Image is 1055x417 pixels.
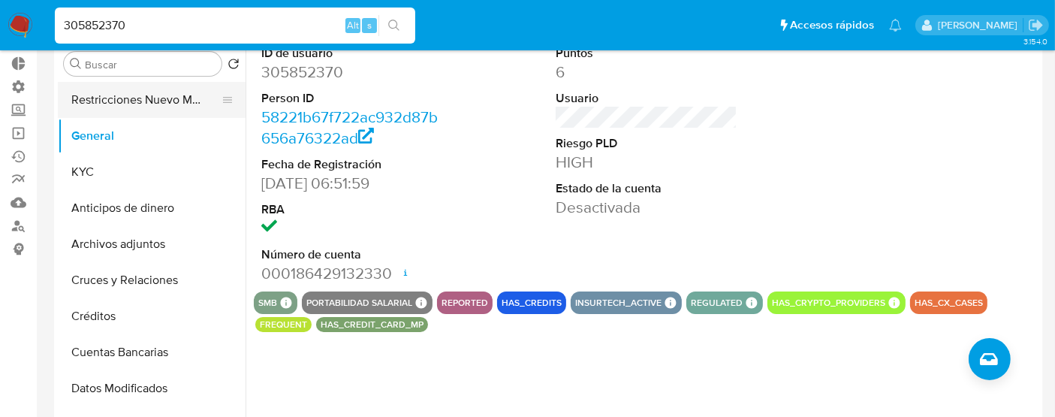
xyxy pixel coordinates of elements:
p: zoe.breuer@mercadolibre.com [938,18,1023,32]
dd: 6 [556,62,737,83]
button: Anticipos de dinero [58,190,246,226]
button: has_credits [502,300,562,306]
dt: Person ID [261,90,443,107]
a: Salir [1028,17,1044,33]
button: Volver al orden por defecto [228,58,240,74]
button: Cruces y Relaciones [58,262,246,298]
button: has_cx_cases [915,300,983,306]
input: Buscar usuario o caso... [55,16,415,35]
button: has_credit_card_mp [321,322,424,328]
a: Notificaciones [889,19,902,32]
button: insurtech_active [575,300,662,306]
input: Buscar [85,58,216,71]
button: Archivos adjuntos [58,226,246,262]
button: Cuentas Bancarias [58,334,246,370]
span: Accesos rápidos [790,17,874,33]
dt: Puntos [556,45,737,62]
button: Créditos [58,298,246,334]
a: 58221b67f722ac932d87b656a76322ad [261,106,438,149]
dd: 305852370 [261,62,443,83]
dd: [DATE] 06:51:59 [261,173,443,194]
button: smb [258,300,277,306]
button: Buscar [70,58,82,70]
span: Alt [347,18,359,32]
button: has_crypto_providers [772,300,885,306]
dt: Número de cuenta [261,246,443,263]
dd: Desactivada [556,197,737,218]
dt: ID de usuario [261,45,443,62]
button: KYC [58,154,246,190]
dd: 000186429132330 [261,263,443,284]
button: General [58,118,246,154]
button: regulated [691,300,743,306]
button: Restricciones Nuevo Mundo [58,82,234,118]
dt: RBA [261,201,443,218]
span: s [367,18,372,32]
button: Portabilidad Salarial [306,300,412,306]
button: search-icon [378,15,409,36]
dt: Estado de la cuenta [556,180,737,197]
dt: Riesgo PLD [556,135,737,152]
button: Datos Modificados [58,370,246,406]
span: 3.154.0 [1023,35,1047,47]
dt: Usuario [556,90,737,107]
button: frequent [260,322,307,328]
dt: Fecha de Registración [261,156,443,173]
dd: HIGH [556,152,737,173]
button: reported [442,300,488,306]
